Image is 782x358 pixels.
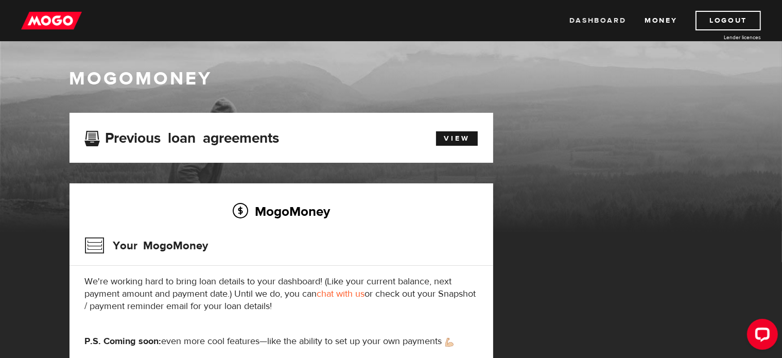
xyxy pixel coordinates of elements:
a: View [436,131,478,146]
iframe: LiveChat chat widget [739,315,782,358]
img: mogo_logo-11ee424be714fa7cbb0f0f49df9e16ec.png [21,11,82,30]
a: Lender licences [684,33,761,41]
a: Dashboard [569,11,626,30]
h1: MogoMoney [69,68,713,90]
a: chat with us [317,288,365,300]
p: We're working hard to bring loan details to your dashboard! (Like your current balance, next paym... [85,276,478,313]
p: even more cool features—like the ability to set up your own payments [85,335,478,348]
h2: MogoMoney [85,200,478,222]
a: Money [645,11,677,30]
a: Logout [696,11,761,30]
img: strong arm emoji [445,338,454,347]
h3: Previous loan agreements [85,130,280,143]
strong: P.S. Coming soon: [85,335,162,347]
h3: Your MogoMoney [85,232,208,259]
